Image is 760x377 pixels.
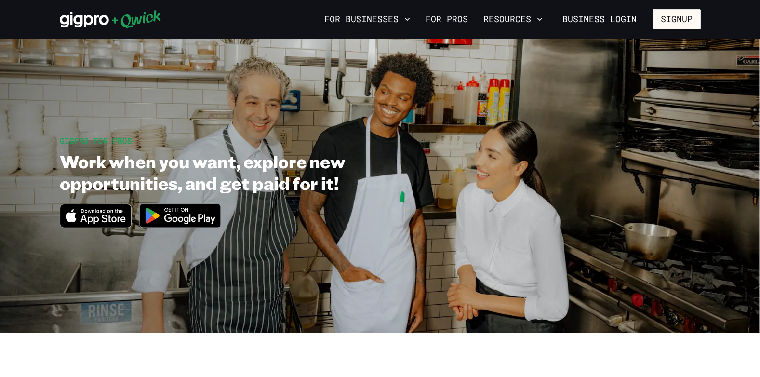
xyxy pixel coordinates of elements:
[133,198,227,234] img: Get it on Google Play
[60,135,132,146] span: GIGPRO FOR PROS
[60,220,132,230] a: Download on the App Store
[60,150,444,194] h1: Work when you want, explore new opportunities, and get paid for it!
[320,11,414,27] button: For Businesses
[554,9,645,29] a: Business Login
[480,11,547,27] button: Resources
[653,9,701,29] button: Signup
[422,11,472,27] a: For Pros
